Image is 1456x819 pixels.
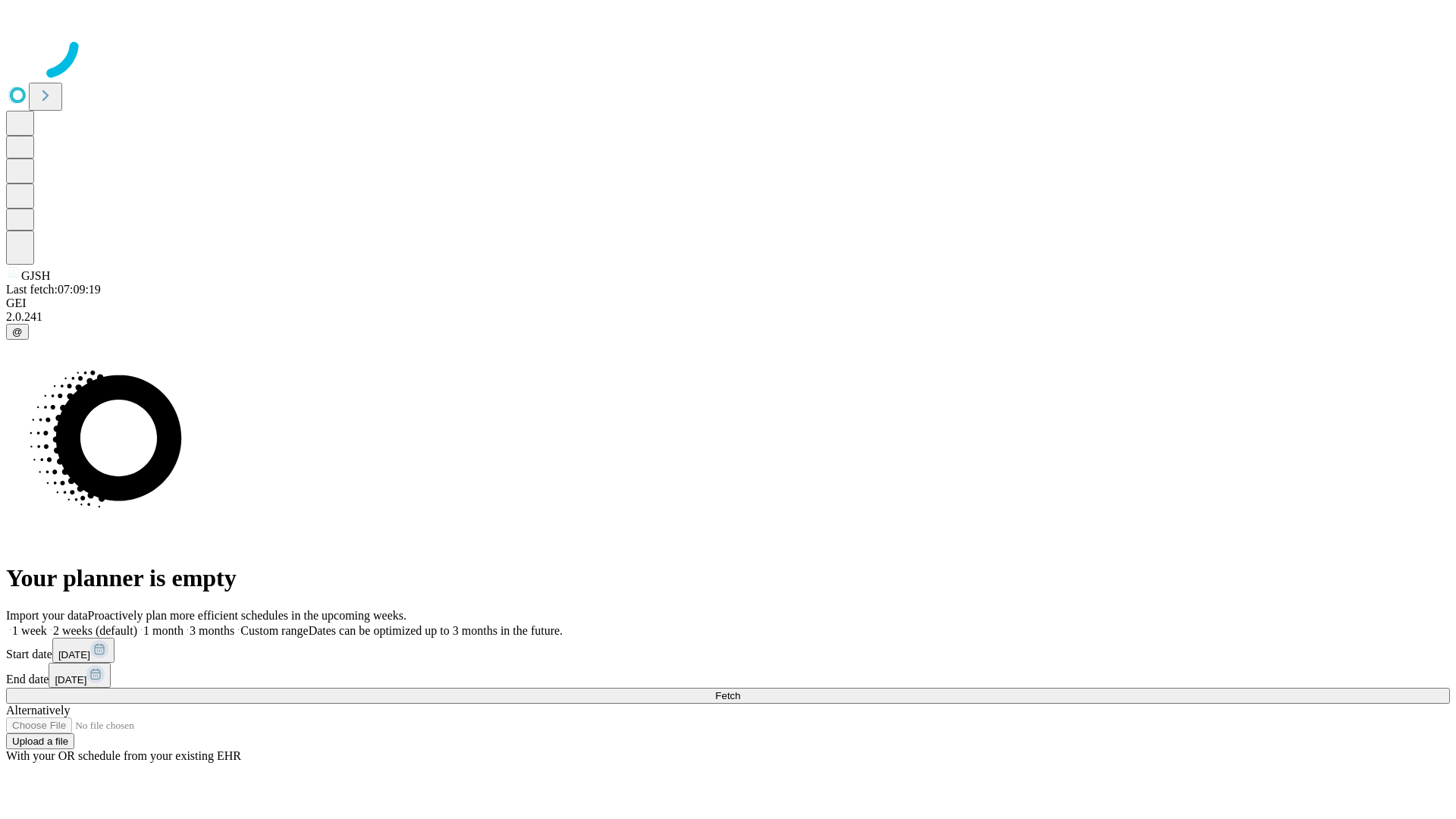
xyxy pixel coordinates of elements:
[240,624,308,637] span: Custom range
[49,663,111,688] button: [DATE]
[6,297,1450,310] div: GEI
[143,624,184,637] span: 1 month
[58,649,90,661] span: [DATE]
[55,674,86,686] span: [DATE]
[190,624,234,637] span: 3 months
[715,690,740,701] span: Fetch
[6,324,29,340] button: @
[6,564,1450,592] h1: Your planner is empty
[6,688,1450,704] button: Fetch
[52,638,115,663] button: [DATE]
[6,733,74,749] button: Upload a file
[21,269,50,282] span: GJSH
[6,749,241,762] span: With your OR schedule from your existing EHR
[6,310,1450,324] div: 2.0.241
[53,624,137,637] span: 2 weeks (default)
[6,638,1450,663] div: Start date
[6,704,70,717] span: Alternatively
[6,283,101,296] span: Last fetch: 07:09:19
[88,609,406,622] span: Proactively plan more efficient schedules in the upcoming weeks.
[309,624,563,637] span: Dates can be optimized up to 3 months in the future.
[6,663,1450,688] div: End date
[12,326,23,337] span: @
[12,624,47,637] span: 1 week
[6,609,88,622] span: Import your data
